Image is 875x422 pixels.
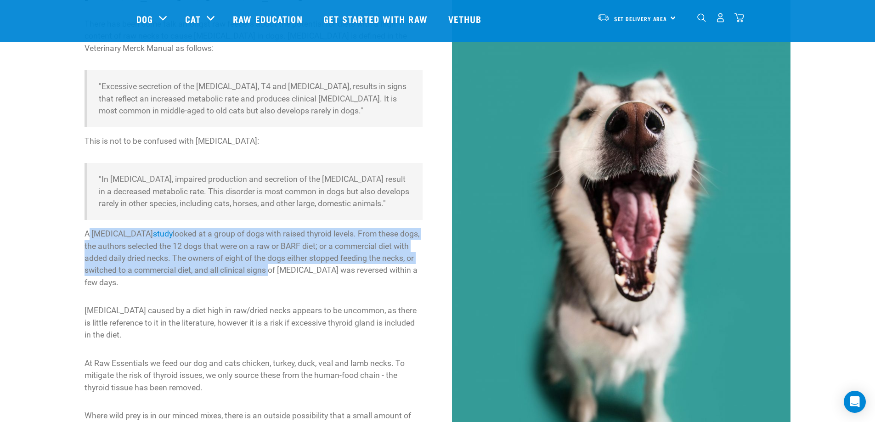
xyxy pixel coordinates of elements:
p: [MEDICAL_DATA] caused by a diet high in raw/dried necks appears to be uncommon, as there is littl... [85,304,423,341]
div: Open Intercom Messenger [844,391,866,413]
span: Set Delivery Area [614,17,667,20]
a: Dog [136,12,153,26]
img: home-icon-1@2x.png [697,13,706,22]
img: home-icon@2x.png [734,13,744,23]
img: van-moving.png [597,13,610,22]
blockquote: "Excessive secretion of the [MEDICAL_DATA], T4 and [MEDICAL_DATA], results in signs that reflect ... [85,70,423,127]
a: Get started with Raw [314,0,439,37]
p: At Raw Essentials we feed our dog and cats chicken, turkey, duck, veal and lamb necks. To mitigat... [85,357,423,394]
a: Raw Education [224,0,314,37]
a: Vethub [439,0,493,37]
a: Cat [185,12,201,26]
blockquote: "In [MEDICAL_DATA], impaired production and secretion of the [MEDICAL_DATA] result in a decreased... [85,163,423,219]
img: user.png [716,13,725,23]
p: This is not to be confused with [MEDICAL_DATA]: [85,135,423,147]
a: study [153,229,173,238]
p: A [MEDICAL_DATA] looked at a group of dogs with raised thyroid levels. From these dogs, the autho... [85,228,423,288]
